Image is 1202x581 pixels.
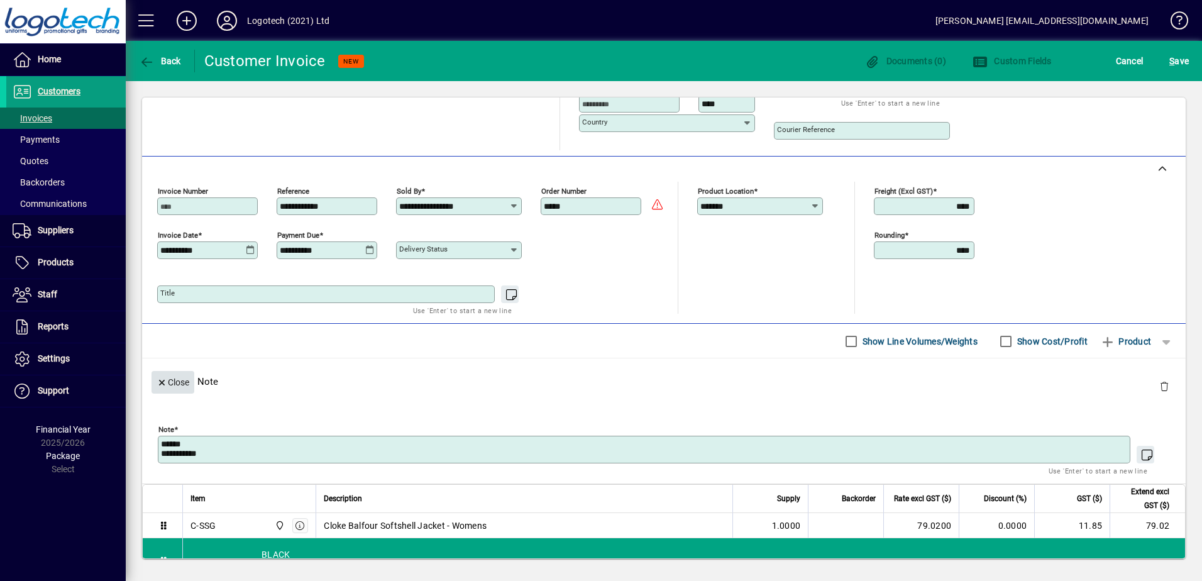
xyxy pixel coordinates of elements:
span: Supply [777,492,800,506]
mat-label: Note [158,425,174,434]
td: 0.0000 [959,513,1034,538]
a: Staff [6,279,126,311]
span: Central [272,519,286,533]
button: Close [152,371,194,394]
mat-label: Order number [541,187,587,196]
td: 79.02 [1110,513,1185,538]
span: Suppliers [38,225,74,235]
label: Show Line Volumes/Weights [860,335,978,348]
span: Package [46,451,80,461]
button: Back [136,50,184,72]
div: C-SSG [190,519,216,532]
a: Reports [6,311,126,343]
mat-label: Rounding [874,231,905,240]
app-page-header-button: Close [148,376,197,387]
a: Backorders [6,172,126,193]
mat-label: Payment due [277,231,319,240]
div: Note [142,358,1186,404]
a: Home [6,44,126,75]
button: Custom Fields [969,50,1055,72]
button: Profile [207,9,247,32]
span: Quotes [13,156,48,166]
a: Invoices [6,108,126,129]
a: Communications [6,193,126,214]
a: Support [6,375,126,407]
span: Close [157,372,189,393]
button: Add [167,9,207,32]
a: Products [6,247,126,279]
span: Settings [38,353,70,363]
button: Product [1094,330,1157,353]
a: Settings [6,343,126,375]
mat-label: Country [582,118,607,126]
a: Knowledge Base [1161,3,1186,43]
span: Product [1100,331,1151,351]
div: Customer Invoice [204,51,326,71]
span: Products [38,257,74,267]
span: Reports [38,321,69,331]
a: Quotes [6,150,126,172]
span: 1.0000 [772,519,801,532]
span: ave [1169,51,1189,71]
span: Support [38,385,69,396]
div: Logotech (2021) Ltd [247,11,329,31]
a: Payments [6,129,126,150]
mat-hint: Use 'Enter' to start a new line [1049,463,1147,478]
td: 11.85 [1034,513,1110,538]
a: Suppliers [6,215,126,246]
span: Staff [38,289,57,299]
span: Documents (0) [864,56,946,66]
mat-label: Reference [277,187,309,196]
span: Financial Year [36,424,91,434]
div: 79.0200 [891,519,951,532]
span: Custom Fields [973,56,1052,66]
span: Home [38,54,61,64]
span: NEW [343,57,359,65]
span: GST ($) [1077,492,1102,506]
app-page-header-button: Back [126,50,195,72]
mat-label: Invoice number [158,187,208,196]
span: Backorder [842,492,876,506]
span: Customers [38,86,80,96]
span: Invoices [13,113,52,123]
span: Payments [13,135,60,145]
span: Back [139,56,181,66]
span: Cancel [1116,51,1144,71]
mat-label: Title [160,289,175,297]
span: Extend excl GST ($) [1118,485,1169,512]
span: Cloke Balfour Softshell Jacket - Womens [324,519,487,532]
mat-label: Product location [698,187,754,196]
mat-label: Sold by [397,187,421,196]
mat-label: Courier Reference [777,125,835,134]
span: Item [190,492,206,506]
span: Description [324,492,362,506]
span: S [1169,56,1174,66]
mat-hint: Use 'Enter' to start a new line [841,96,940,110]
span: Backorders [13,177,65,187]
label: Show Cost/Profit [1015,335,1088,348]
span: Rate excl GST ($) [894,492,951,506]
mat-label: Freight (excl GST) [874,187,933,196]
app-page-header-button: Delete [1149,380,1179,392]
mat-label: Delivery status [399,245,448,253]
button: Cancel [1113,50,1147,72]
mat-hint: Use 'Enter' to start a new line [413,303,512,318]
span: Communications [13,199,87,209]
mat-label: Invoice date [158,231,198,240]
button: Delete [1149,371,1179,401]
button: Save [1166,50,1192,72]
button: Documents (0) [861,50,949,72]
div: [PERSON_NAME] [EMAIL_ADDRESS][DOMAIN_NAME] [935,11,1149,31]
span: Discount (%) [984,492,1027,506]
